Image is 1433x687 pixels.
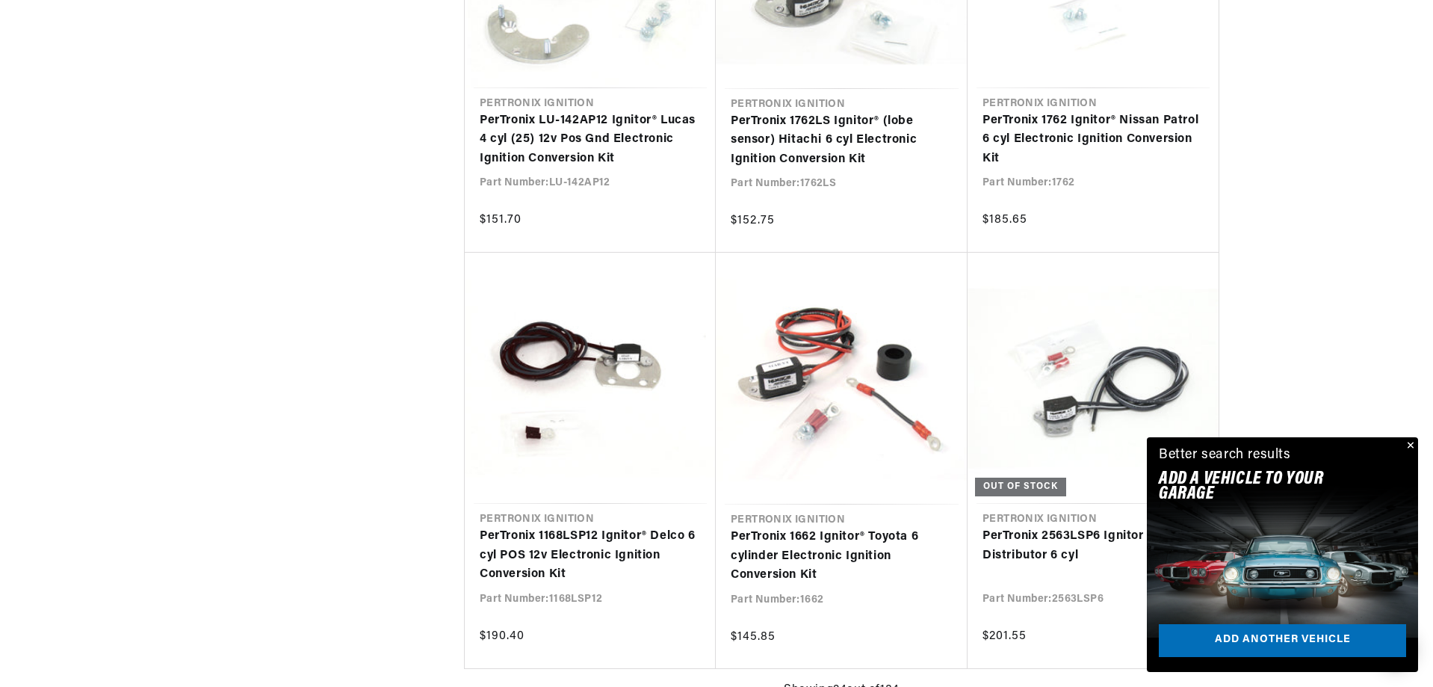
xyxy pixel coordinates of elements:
[480,111,701,169] a: PerTronix LU-142AP12 Ignitor® Lucas 4 cyl (25) 12v Pos Gnd Electronic Ignition Conversion Kit
[982,111,1204,169] a: PerTronix 1762 Ignitor® Nissan Patrol 6 cyl Electronic Ignition Conversion Kit
[1159,624,1406,658] a: Add another vehicle
[982,527,1204,565] a: PerTronix 2563LSP6 Ignitor Autolite Distributor 6 cyl
[480,527,701,585] a: PerTronix 1168LSP12 Ignitor® Delco 6 cyl POS 12v Electronic Ignition Conversion Kit
[1159,472,1369,502] h2: Add A VEHICLE to your garage
[1400,437,1418,455] button: Close
[731,528,953,585] a: PerTronix 1662 Ignitor® Toyota 6 cylinder Electronic Ignition Conversion Kit
[731,112,953,170] a: PerTronix 1762LS Ignitor® (lobe sensor) Hitachi 6 cyl Electronic Ignition Conversion Kit
[1159,445,1291,466] div: Better search results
